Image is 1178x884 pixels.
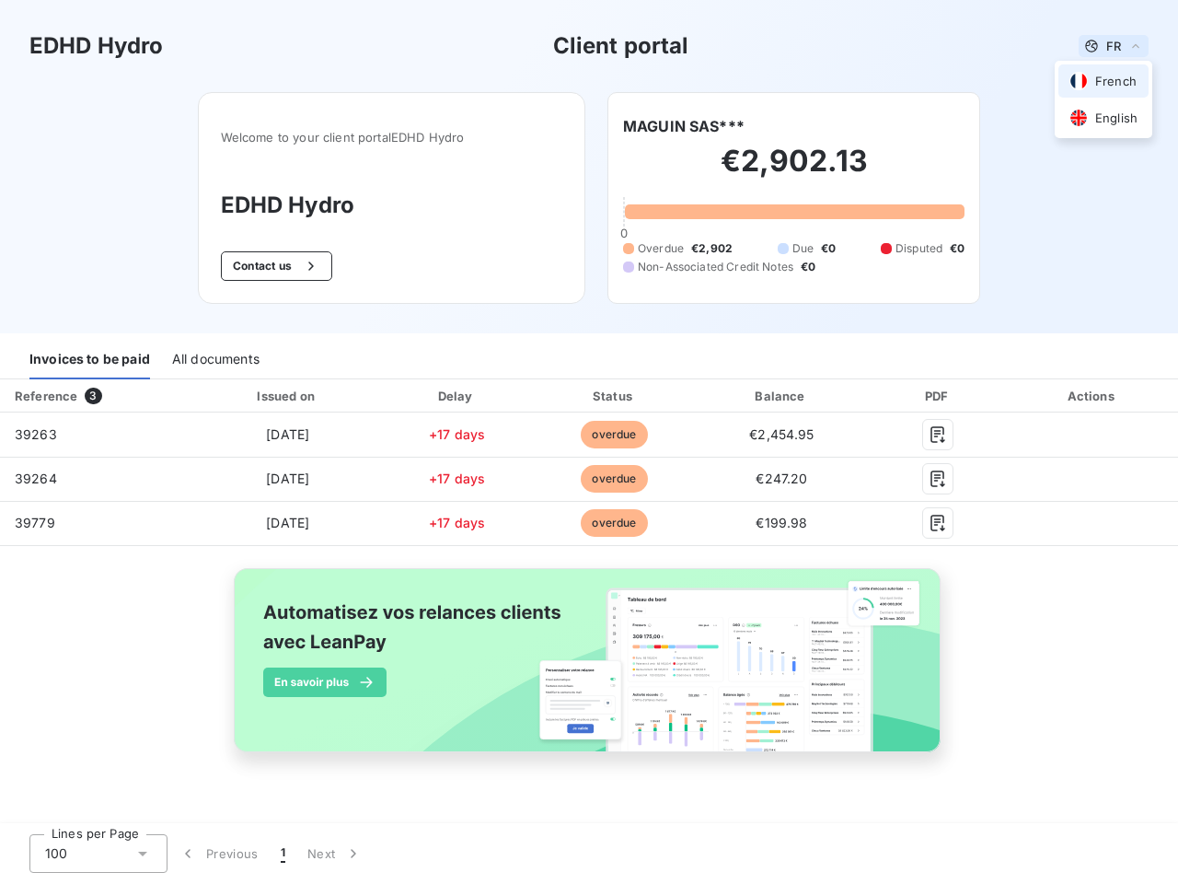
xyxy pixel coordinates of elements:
[553,29,689,63] h3: Client portal
[581,421,647,448] span: overdue
[384,387,530,405] div: Delay
[296,834,374,873] button: Next
[15,389,77,403] div: Reference
[15,426,57,442] span: 39263
[429,471,485,486] span: +17 days
[821,240,836,257] span: €0
[1106,39,1121,53] span: FR
[85,388,101,404] span: 3
[266,471,309,486] span: [DATE]
[638,259,793,275] span: Non-Associated Credit Notes
[638,240,684,257] span: Overdue
[199,387,376,405] div: Issued on
[281,844,285,863] span: 1
[429,515,485,530] span: +17 days
[221,251,332,281] button: Contact us
[756,515,807,530] span: €199.98
[45,844,67,863] span: 100
[217,557,961,784] img: banner
[620,226,628,240] span: 0
[1011,387,1174,405] div: Actions
[29,341,150,379] div: Invoices to be paid
[749,426,814,442] span: €2,454.95
[691,240,733,257] span: €2,902
[895,240,942,257] span: Disputed
[756,471,807,486] span: €247.20
[29,29,164,63] h3: EDHD Hydro
[15,471,57,486] span: 39264
[581,509,647,537] span: overdue
[623,143,964,198] h2: €2,902.13
[1095,73,1137,90] span: French
[270,834,296,873] button: 1
[221,189,562,222] h3: EDHD Hydro
[429,426,485,442] span: +17 days
[266,426,309,442] span: [DATE]
[167,834,270,873] button: Previous
[266,515,309,530] span: [DATE]
[172,341,260,379] div: All documents
[15,515,55,530] span: 39779
[792,240,814,257] span: Due
[801,259,815,275] span: €0
[1095,110,1138,127] span: English
[581,465,647,493] span: overdue
[872,387,1003,405] div: PDF
[950,240,964,257] span: €0
[537,387,690,405] div: Status
[221,130,562,145] span: Welcome to your client portal EDHD Hydro
[699,387,866,405] div: Balance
